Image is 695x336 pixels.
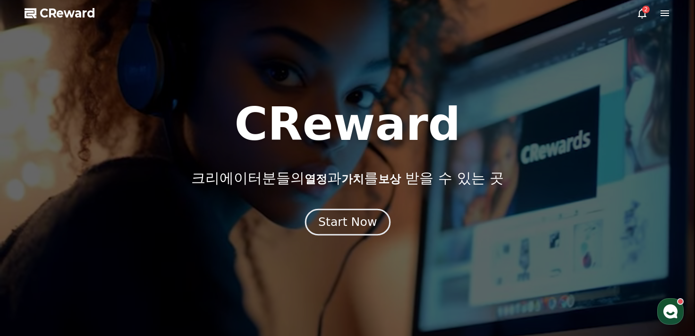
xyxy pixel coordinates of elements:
[305,208,390,235] button: Start Now
[341,172,364,186] span: 가치
[636,8,648,19] a: 2
[122,258,181,281] a: 설정
[25,6,95,21] a: CReward
[3,258,62,281] a: 홈
[307,219,389,228] a: Start Now
[378,172,401,186] span: 보상
[191,170,504,187] p: 크리에이터분들의 과 를 받을 수 있는 곳
[234,102,460,147] h1: CReward
[40,6,95,21] span: CReward
[146,272,157,279] span: 설정
[30,272,35,279] span: 홈
[642,6,650,13] div: 2
[318,214,377,230] div: Start Now
[86,272,98,280] span: 대화
[62,258,122,281] a: 대화
[305,172,327,186] span: 열정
